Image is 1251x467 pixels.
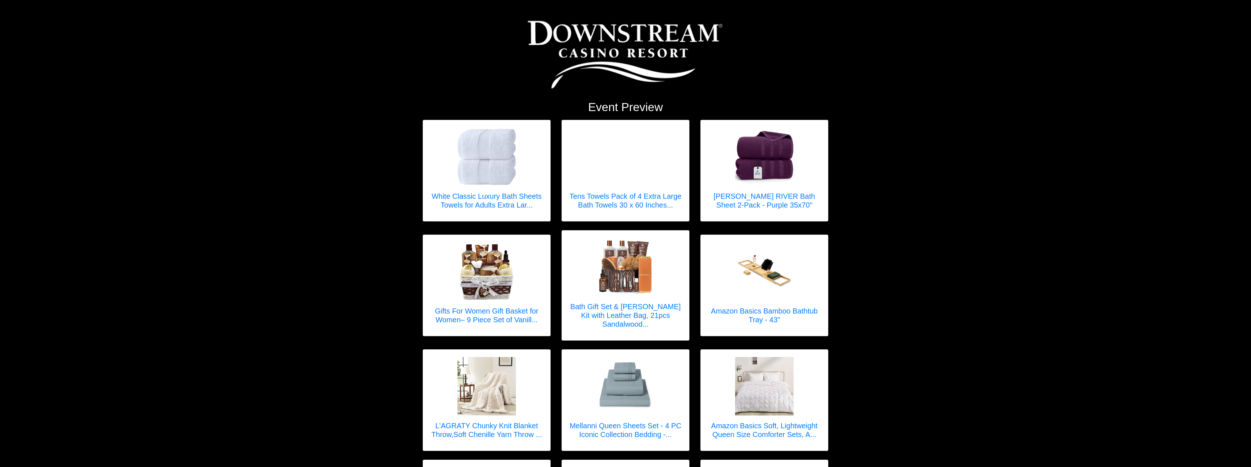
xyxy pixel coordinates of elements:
[569,192,682,209] h5: Tens Towels Pack of 4 Extra Large Bath Towels 30 x 60 Inches...
[430,128,543,214] a: White Classic Luxury Bath Sheets Towels for Adults Extra Large 35x70 Inch - 700 GSM Turkish Cotto...
[569,128,682,214] a: Tens Towels Pack of 4 Extra Large Bath Towels 30 x 60 Inches...
[430,242,543,329] a: Gifts For Women Gift Basket for Women– 9 Piece Set of Vanilla Coconut Home Spa Set, Includes Frag...
[525,18,726,91] img: Logo
[430,357,543,443] a: L'AGRATY Chunky Knit Blanket Throw,Soft Chenille Yarn Throw 50x60，Handmade Thick Cable Knit Croch...
[596,238,655,296] img: Bath Gift Set & Beard Kit with Leather Bag, 21pcs Sandalwood Bergamot Home Spa Kit, Relaxing Men'...
[708,242,821,329] a: Amazon Basics Bamboo Bathtub Tray - 43" Amazon Basics Bamboo Bathtub Tray - 43"
[457,357,516,415] img: L'AGRATY Chunky Knit Blanket Throw,Soft Chenille Yarn Throw 50x60，Handmade Thick Cable Knit Croch...
[735,357,794,415] img: Amazon Basics Soft, Lightweight Queen Size Comforter Sets, All-Season Down-Alternative 3-Piece Be...
[708,307,821,324] h5: Amazon Basics Bamboo Bathtub Tray - 43"
[708,192,821,209] h5: [PERSON_NAME] RIVER Bath Sheet 2-Pack - Purple 35x70"
[596,361,655,412] img: Mellanni Queen Sheets Set - 4 PC Iconic Collection Bedding - Hotel Luxury, Extra Soft, Cooling Be...
[569,421,682,439] h5: Mellanni Queen Sheets Set - 4 PC Iconic Collection Bedding -...
[569,238,682,333] a: Bath Gift Set & Beard Kit with Leather Bag, 21pcs Sandalwood Bergamot Home Spa Kit, Relaxing Men'...
[735,128,794,186] img: DAN RIVER Bath Sheet 2-Pack - Purple 35x70"
[430,192,543,209] h5: White Classic Luxury Bath Sheets Towels for Adults Extra Lar...
[457,128,516,186] img: White Classic Luxury Bath Sheets Towels for Adults Extra Large 35x70 Inch - 700 GSM Turkish Cotto...
[430,421,543,439] h5: L'AGRATY Chunky Knit Blanket Throw,Soft Chenille Yarn Throw ...
[430,307,543,324] h5: Gifts For Women Gift Basket for Women– 9 Piece Set of Vanill...
[735,242,794,301] img: Amazon Basics Bamboo Bathtub Tray - 43"
[708,128,821,214] a: DAN RIVER Bath Sheet 2-Pack - Purple 35x70" [PERSON_NAME] RIVER Bath Sheet 2-Pack - Purple 35x70"
[708,421,821,439] h5: Amazon Basics Soft, Lightweight Queen Size Comforter Sets, A...
[569,302,682,329] h5: Bath Gift Set & [PERSON_NAME] Kit with Leather Bag, 21pcs Sandalwood...
[569,357,682,443] a: Mellanni Queen Sheets Set - 4 PC Iconic Collection Bedding - Hotel Luxury, Extra Soft, Cooling Be...
[708,357,821,443] a: Amazon Basics Soft, Lightweight Queen Size Comforter Sets, All-Season Down-Alternative 3-Piece Be...
[457,242,516,301] img: Gifts For Women Gift Basket for Women– 9 Piece Set of Vanilla Coconut Home Spa Set, Includes Frag...
[423,100,828,114] h2: Event Preview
